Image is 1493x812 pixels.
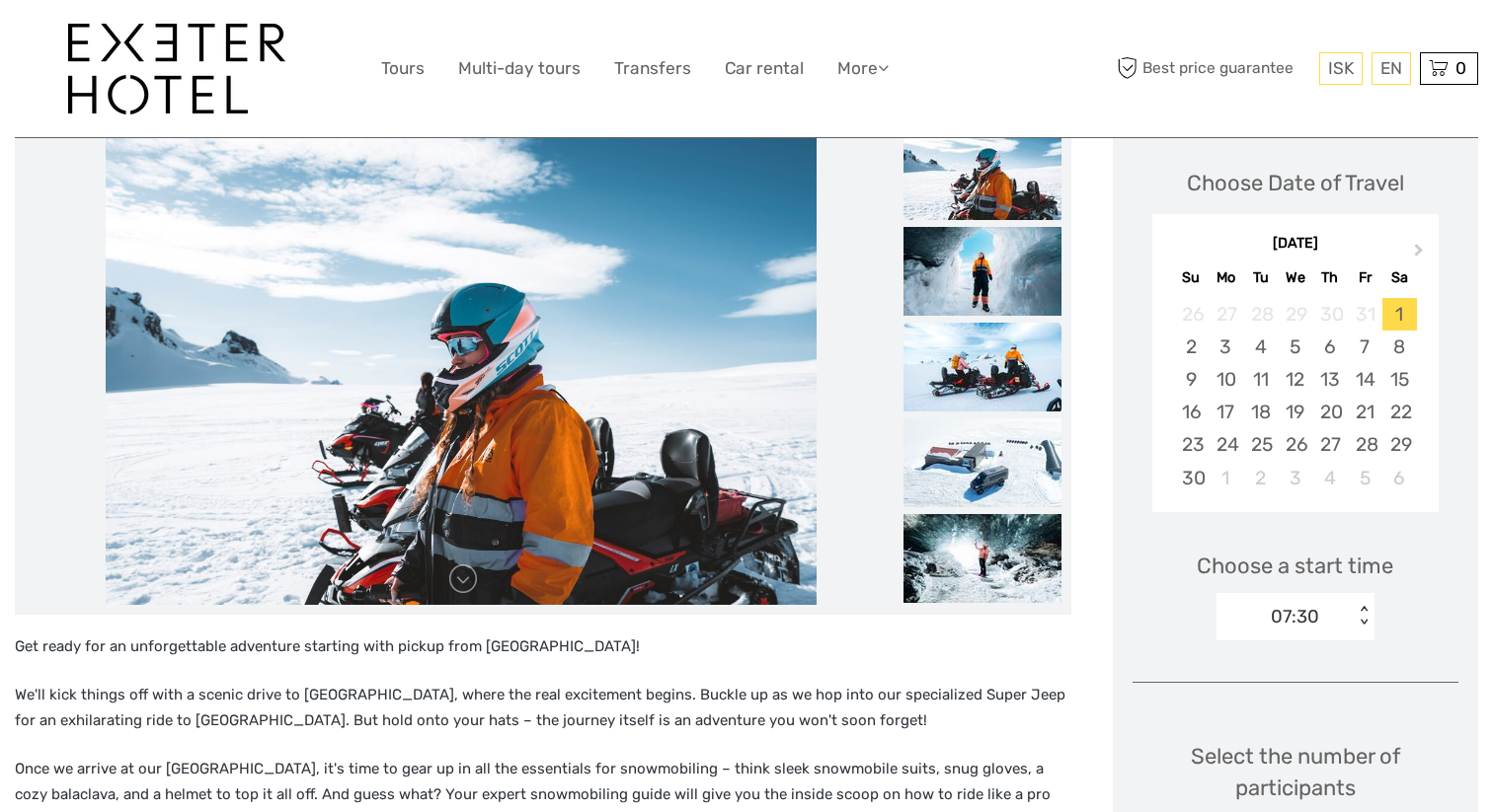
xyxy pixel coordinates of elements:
div: Choose Saturday, November 1st, 2025 [1382,298,1417,331]
button: Next Month [1405,239,1437,270]
div: Choose Friday, November 21st, 2025 [1348,396,1382,428]
div: Choose Thursday, December 4th, 2025 [1312,462,1347,494]
img: 8f0f11904db149ba96d5f32b7d922ffc_slider_thumbnail.jpeg [904,227,1061,316]
div: Choose Tuesday, November 11th, 2025 [1243,363,1278,396]
a: Tours [381,54,425,83]
img: dad3257634544431aa62c5a9642f63c3_slider_thumbnail.jpeg [904,131,1061,220]
div: Choose Monday, November 3rd, 2025 [1209,331,1243,363]
div: Choose Sunday, November 23rd, 2025 [1174,428,1209,461]
div: Choose Tuesday, December 2nd, 2025 [1243,462,1278,494]
p: We're away right now. Please check back later! [28,35,223,50]
div: Choose Wednesday, November 12th, 2025 [1278,363,1312,396]
span: Choose a start time [1197,551,1393,581]
img: bc7e96f475544e878052ae2a45ecefa7_slider_thumbnail.jpeg [904,418,1061,507]
a: More [837,54,889,83]
div: Choose Friday, November 28th, 2025 [1348,428,1382,461]
div: Choose Sunday, November 2nd, 2025 [1174,331,1209,363]
img: dad3257634544431aa62c5a9642f63c3_main_slider.jpeg [106,131,817,605]
div: Choose Tuesday, November 4th, 2025 [1243,331,1278,363]
div: Choose Sunday, November 30th, 2025 [1174,462,1209,494]
div: Choose Wednesday, November 26th, 2025 [1278,428,1312,461]
div: Fr [1348,264,1382,291]
div: Sa [1382,264,1417,291]
div: Choose Saturday, November 22nd, 2025 [1382,396,1417,428]
div: Choose Friday, November 14th, 2025 [1348,363,1382,396]
div: month 2025-11 [1158,298,1433,494]
div: Choose Friday, December 5th, 2025 [1348,462,1382,494]
p: We'll kick things off with a scenic drive to [GEOGRAPHIC_DATA], where the real excitement begins.... [15,683,1071,733]
div: [DATE] [1152,234,1440,255]
div: Choose Wednesday, November 5th, 2025 [1278,331,1312,363]
div: Choose Thursday, November 20th, 2025 [1312,396,1347,428]
img: 09cb64b12d0949e5ac425fc951bcb10b_slider_thumbnail.jpeg [904,514,1061,603]
div: Choose Tuesday, November 18th, 2025 [1243,396,1278,428]
span: 0 [1453,58,1469,78]
div: Choose Monday, November 17th, 2025 [1209,396,1243,428]
span: Best price guarantee [1113,52,1315,85]
div: Th [1312,264,1347,291]
p: Get ready for an unforgettable adventure starting with pickup from [GEOGRAPHIC_DATA]! [15,634,1071,660]
a: Car rental [725,54,804,83]
img: 1336-96d47ae6-54fc-4907-bf00-0fbf285a6419_logo_big.jpg [68,24,285,114]
div: Su [1174,264,1209,291]
div: Not available Wednesday, October 29th, 2025 [1278,298,1312,331]
button: Open LiveChat chat widget [227,31,251,54]
a: Multi-day tours [458,54,581,83]
div: Choose Wednesday, December 3rd, 2025 [1278,462,1312,494]
div: Choose Saturday, November 29th, 2025 [1382,428,1417,461]
div: Choose Monday, November 10th, 2025 [1209,363,1243,396]
div: EN [1372,52,1411,85]
div: Choose Date of Travel [1187,168,1404,198]
div: Tu [1243,264,1278,291]
div: Choose Saturday, November 15th, 2025 [1382,363,1417,396]
div: Not available Friday, October 31st, 2025 [1348,298,1382,331]
span: ISK [1328,58,1354,78]
div: Choose Monday, November 24th, 2025 [1209,428,1243,461]
div: Mo [1209,264,1243,291]
div: 07:30 [1271,604,1319,629]
div: Choose Monday, December 1st, 2025 [1209,462,1243,494]
div: Choose Tuesday, November 25th, 2025 [1243,428,1278,461]
div: Choose Thursday, November 13th, 2025 [1312,363,1347,396]
div: < > [1356,606,1373,627]
div: Not available Thursday, October 30th, 2025 [1312,298,1347,331]
div: We [1278,264,1312,291]
div: Choose Thursday, November 6th, 2025 [1312,331,1347,363]
img: b0dc9d54a44742a783db13fd39e9941a_slider_thumbnail.jpeg [904,323,1061,411]
div: Choose Wednesday, November 19th, 2025 [1278,396,1312,428]
div: Choose Sunday, November 9th, 2025 [1174,363,1209,396]
a: Transfers [614,54,691,83]
div: Not available Tuesday, October 28th, 2025 [1243,298,1278,331]
div: Not available Sunday, October 26th, 2025 [1174,298,1209,331]
div: Not available Monday, October 27th, 2025 [1209,298,1243,331]
div: Choose Sunday, November 16th, 2025 [1174,396,1209,428]
div: Choose Friday, November 7th, 2025 [1348,331,1382,363]
div: Choose Saturday, December 6th, 2025 [1382,462,1417,494]
div: Choose Saturday, November 8th, 2025 [1382,331,1417,363]
div: Choose Thursday, November 27th, 2025 [1312,428,1347,461]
